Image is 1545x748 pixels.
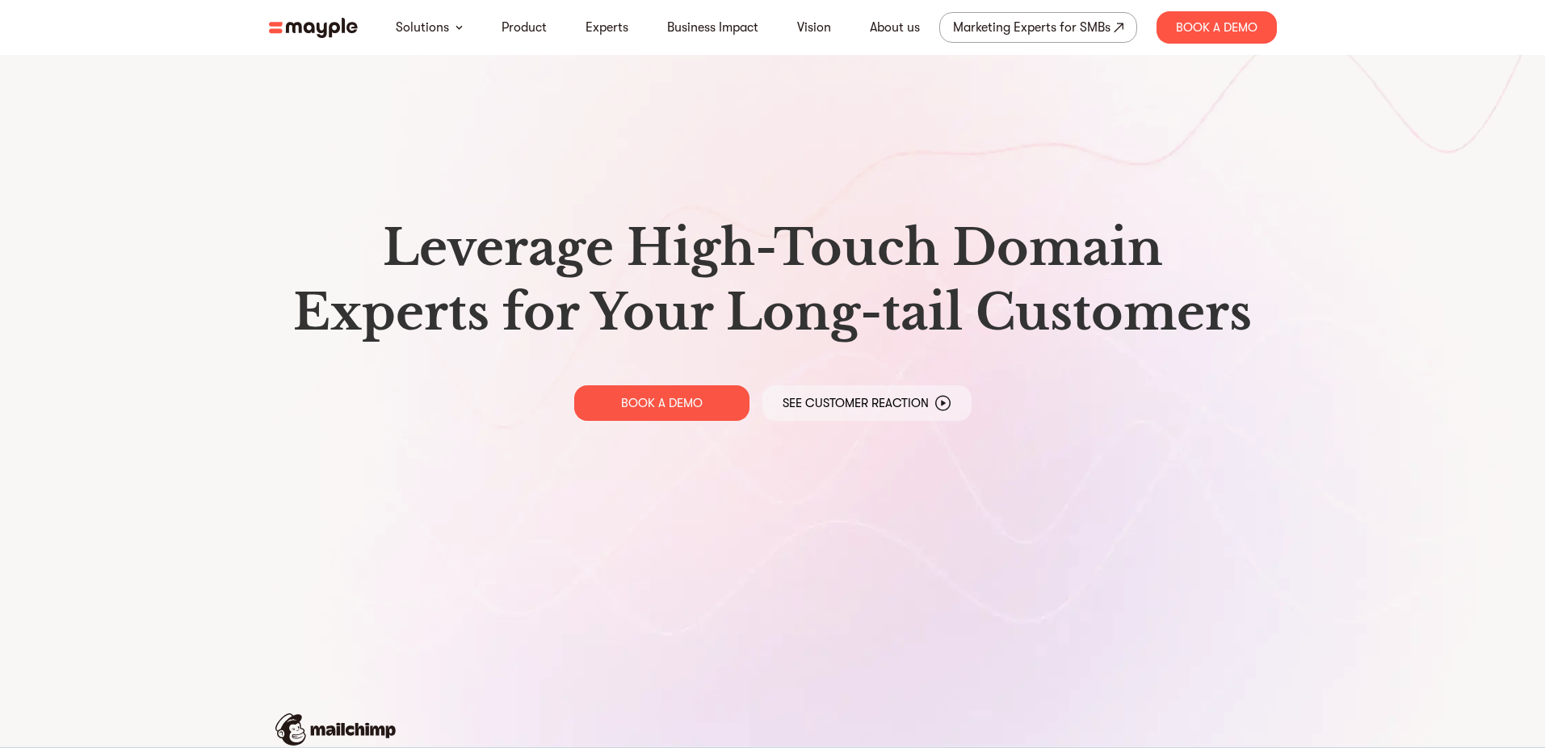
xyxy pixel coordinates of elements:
a: Experts [586,18,628,37]
h1: Leverage High-Touch Domain Experts for Your Long-tail Customers [282,216,1264,345]
a: Product [502,18,547,37]
p: See Customer Reaction [783,395,929,411]
img: mayple-logo [269,18,358,38]
img: mailchimp-logo [275,713,396,746]
a: Business Impact [667,18,758,37]
div: Marketing Experts for SMBs [953,16,1110,39]
iframe: Chat Widget [1464,670,1545,748]
a: Solutions [396,18,449,37]
a: BOOK A DEMO [574,385,749,421]
a: Marketing Experts for SMBs [939,12,1137,43]
a: Vision [797,18,831,37]
a: See Customer Reaction [762,385,972,421]
div: Book A Demo [1157,11,1277,44]
a: About us [870,18,920,37]
p: BOOK A DEMO [621,395,703,411]
img: arrow-down [456,25,463,30]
